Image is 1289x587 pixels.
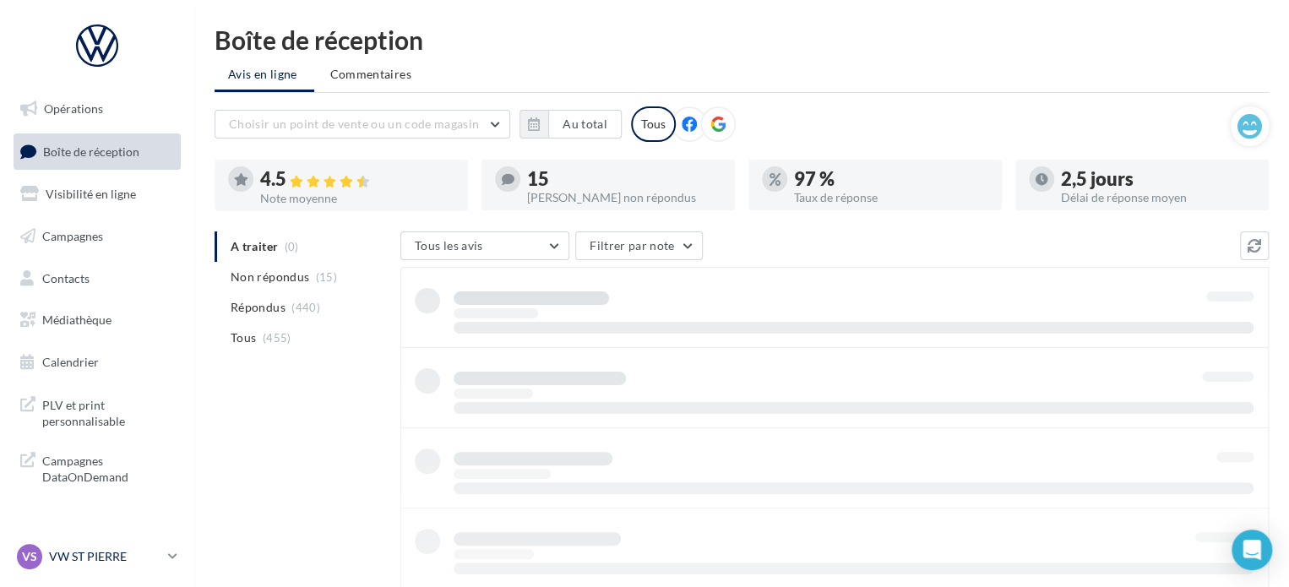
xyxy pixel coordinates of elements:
span: VS [22,548,37,565]
a: Contacts [10,261,184,296]
a: Visibilité en ligne [10,177,184,212]
div: 2,5 jours [1061,170,1255,188]
span: PLV et print personnalisable [42,394,174,430]
span: Campagnes [42,229,103,243]
span: Médiathèque [42,313,111,327]
a: Calendrier [10,345,184,380]
div: 4.5 [260,170,454,189]
div: Open Intercom Messenger [1232,530,1272,570]
a: Campagnes [10,219,184,254]
div: Note moyenne [260,193,454,204]
span: Tous [231,329,256,346]
span: Boîte de réception [43,144,139,158]
p: VW ST PIERRE [49,548,161,565]
span: Calendrier [42,355,99,369]
button: Choisir un point de vente ou un code magasin [215,110,510,139]
span: (15) [316,270,337,284]
div: 97 % [794,170,988,188]
div: Taux de réponse [794,192,988,204]
button: Au total [548,110,622,139]
span: Campagnes DataOnDemand [42,449,174,486]
button: Au total [519,110,622,139]
a: Opérations [10,91,184,127]
span: (440) [291,301,320,314]
div: 15 [527,170,721,188]
span: Choisir un point de vente ou un code magasin [229,117,479,131]
a: Médiathèque [10,302,184,338]
span: Commentaires [330,67,411,81]
a: Campagnes DataOnDemand [10,443,184,492]
div: [PERSON_NAME] non répondus [527,192,721,204]
span: Non répondus [231,269,309,285]
span: Visibilité en ligne [46,187,136,201]
div: Tous [631,106,676,142]
span: (455) [263,331,291,345]
a: VS VW ST PIERRE [14,541,181,573]
div: Boîte de réception [215,27,1269,52]
span: Répondus [231,299,286,316]
span: Opérations [44,101,103,116]
span: Contacts [42,270,90,285]
a: PLV et print personnalisable [10,387,184,437]
div: Délai de réponse moyen [1061,192,1255,204]
a: Boîte de réception [10,133,184,170]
